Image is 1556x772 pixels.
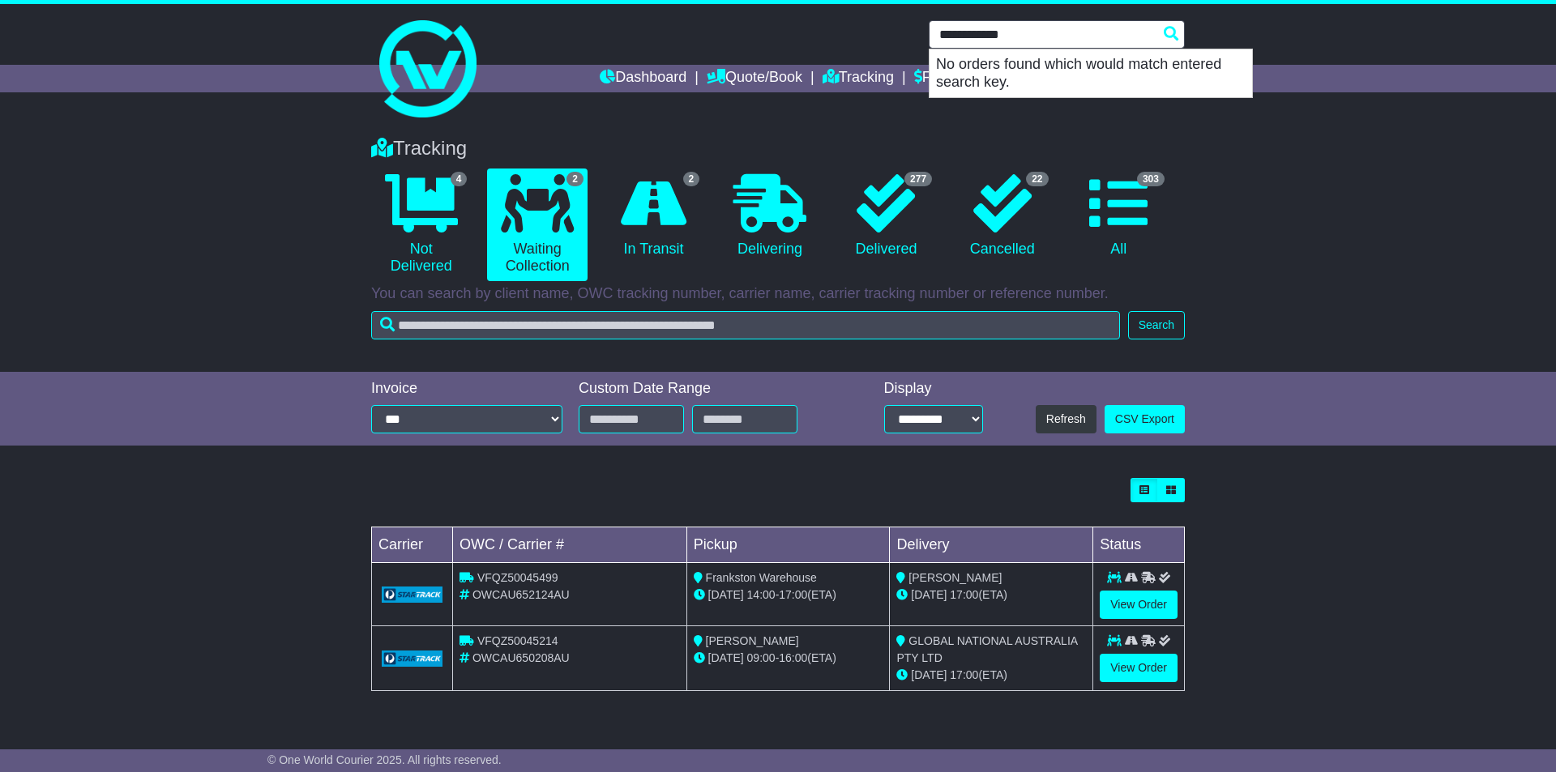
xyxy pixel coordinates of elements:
[914,65,988,92] a: Financials
[371,168,471,281] a: 4 Not Delivered
[1093,527,1185,563] td: Status
[1128,311,1185,339] button: Search
[1036,405,1096,433] button: Refresh
[487,168,587,281] a: 2 Waiting Collection
[1105,405,1185,433] a: CSV Export
[904,172,932,186] span: 277
[600,65,686,92] a: Dashboard
[472,588,570,601] span: OWCAU652124AU
[1100,591,1178,619] a: View Order
[382,650,442,667] img: GetCarrierServiceLogo
[911,668,947,681] span: [DATE]
[1137,172,1165,186] span: 303
[1026,172,1048,186] span: 22
[694,650,883,667] div: - (ETA)
[686,527,890,563] td: Pickup
[604,168,703,264] a: 2 In Transit
[779,651,807,664] span: 16:00
[1069,168,1169,264] a: 303 All
[896,634,1077,664] span: GLOBAL NATIONAL AUSTRALIA PTY LTD
[451,172,468,186] span: 4
[952,168,1052,264] a: 22 Cancelled
[477,634,558,647] span: VFQZ50045214
[884,380,983,398] div: Display
[708,651,744,664] span: [DATE]
[683,172,700,186] span: 2
[566,172,583,186] span: 2
[747,651,776,664] span: 09:00
[371,285,1185,303] p: You can search by client name, OWC tracking number, carrier name, carrier tracking number or refe...
[363,137,1193,160] div: Tracking
[708,588,744,601] span: [DATE]
[836,168,936,264] a: 277 Delivered
[453,527,687,563] td: OWC / Carrier #
[950,668,978,681] span: 17:00
[579,380,839,398] div: Custom Date Range
[472,651,570,664] span: OWCAU650208AU
[950,588,978,601] span: 17:00
[908,571,1002,584] span: [PERSON_NAME]
[747,588,776,601] span: 14:00
[896,586,1086,604] div: (ETA)
[371,380,562,398] div: Invoice
[823,65,894,92] a: Tracking
[720,168,819,264] a: Delivering
[896,667,1086,684] div: (ETA)
[1100,654,1178,682] a: View Order
[382,586,442,603] img: GetCarrierServiceLogo
[267,753,502,766] span: © One World Courier 2025. All rights reserved.
[779,588,807,601] span: 17:00
[890,527,1093,563] td: Delivery
[930,49,1252,97] p: No orders found which would match entered search key.
[477,571,558,584] span: VFQZ50045499
[707,65,802,92] a: Quote/Book
[706,571,817,584] span: Frankston Warehouse
[694,586,883,604] div: - (ETA)
[372,527,453,563] td: Carrier
[911,588,947,601] span: [DATE]
[706,634,799,647] span: [PERSON_NAME]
